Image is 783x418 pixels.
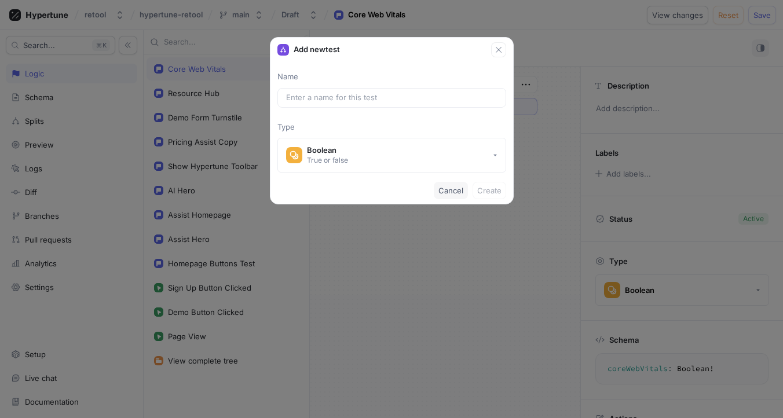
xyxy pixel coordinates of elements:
[277,138,506,173] button: BooleanTrue or false
[438,187,463,194] span: Cancel
[477,187,502,194] span: Create
[277,122,506,133] p: Type
[473,182,506,199] button: Create
[307,155,348,165] div: True or false
[434,182,468,199] button: Cancel
[307,145,348,155] div: Boolean
[277,71,506,83] p: Name
[286,92,497,104] input: Enter a name for this test
[294,44,340,56] p: Add new test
